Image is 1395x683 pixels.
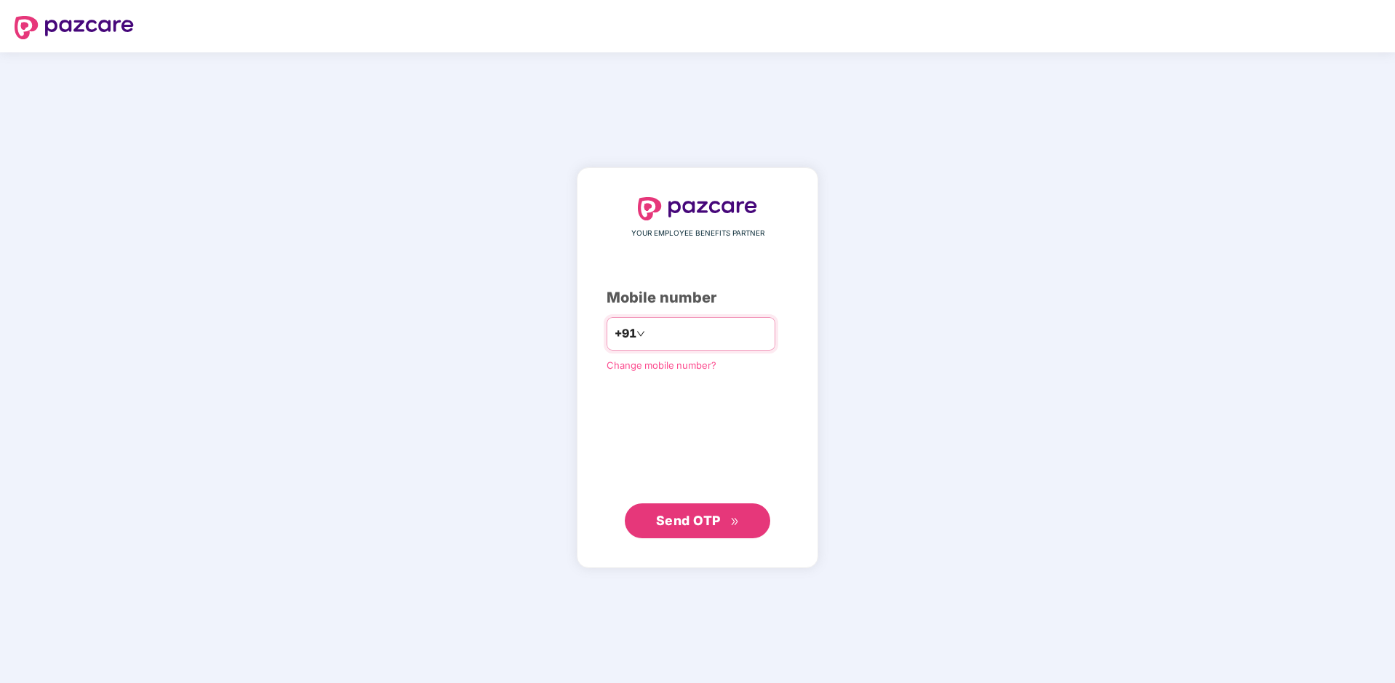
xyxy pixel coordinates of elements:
[638,197,757,220] img: logo
[625,503,770,538] button: Send OTPdouble-right
[15,16,134,39] img: logo
[615,324,636,343] span: +91
[607,359,716,371] a: Change mobile number?
[730,517,740,527] span: double-right
[656,513,721,528] span: Send OTP
[631,228,764,239] span: YOUR EMPLOYEE BENEFITS PARTNER
[636,329,645,338] span: down
[607,287,788,309] div: Mobile number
